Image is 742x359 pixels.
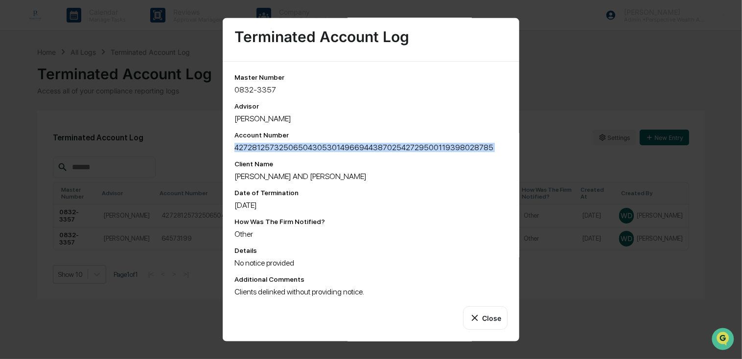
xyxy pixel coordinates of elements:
[234,20,508,45] div: Terminated Account Log
[10,124,18,132] div: 🖐️
[67,119,125,137] a: 🗄️Attestations
[33,75,161,85] div: Start new chat
[234,189,508,197] div: Date of Termination
[33,85,124,92] div: We're available if you need us!
[234,275,508,283] div: Additional Comments
[711,327,737,353] iframe: Open customer support
[234,287,508,296] div: Clients delinked without providing notice.
[71,124,79,132] div: 🗄️
[234,114,508,123] div: [PERSON_NAME]
[20,142,62,152] span: Data Lookup
[10,143,18,151] div: 🔎
[234,85,508,94] div: 0832-3357
[6,138,66,156] a: 🔎Data Lookup
[6,119,67,137] a: 🖐️Preclearance
[234,201,508,210] div: [DATE]
[234,73,508,81] div: Master Number
[234,172,508,181] div: [PERSON_NAME] AND [PERSON_NAME]
[234,131,508,139] div: Account Number
[234,258,508,268] div: No notice provided
[81,123,121,133] span: Attestations
[166,78,178,90] button: Start new chat
[234,229,508,239] div: Other
[234,218,508,225] div: How Was The Firm Notified?
[234,247,508,254] div: Details
[97,166,118,173] span: Pylon
[463,306,508,330] button: Close
[69,165,118,173] a: Powered byPylon
[234,160,508,168] div: Client Name
[234,102,508,110] div: Advisor
[10,75,27,92] img: 1746055101610-c473b297-6a78-478c-a979-82029cc54cd1
[20,123,63,133] span: Preclearance
[234,143,508,152] div: 42728125732506504305301496694438702542729500119398028785
[10,21,178,36] p: How can we help?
